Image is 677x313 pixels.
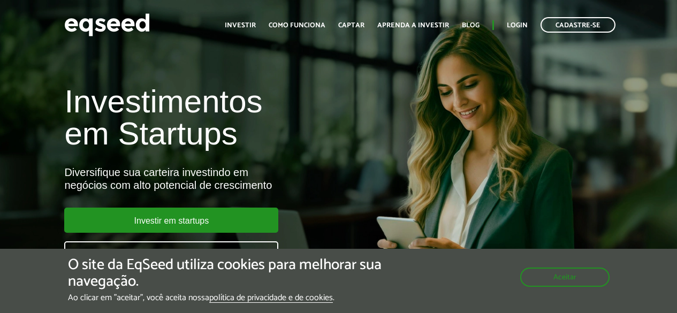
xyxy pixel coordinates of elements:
div: Diversifique sua carteira investindo em negócios com alto potencial de crescimento [64,166,387,192]
a: Investir em startups [64,208,278,233]
h5: O site da EqSeed utiliza cookies para melhorar sua navegação. [68,257,393,290]
a: Cadastre-se [541,17,615,33]
img: EqSeed [64,11,150,39]
h1: Investimentos em Startups [64,86,387,150]
a: Investir [225,22,256,29]
a: Como funciona [269,22,325,29]
button: Aceitar [520,268,610,287]
a: Blog [462,22,480,29]
a: Aprenda a investir [377,22,449,29]
a: Login [507,22,528,29]
a: Captar investimentos [64,241,278,266]
a: Captar [338,22,364,29]
a: política de privacidade e de cookies [209,294,333,303]
p: Ao clicar em "aceitar", você aceita nossa . [68,293,393,303]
